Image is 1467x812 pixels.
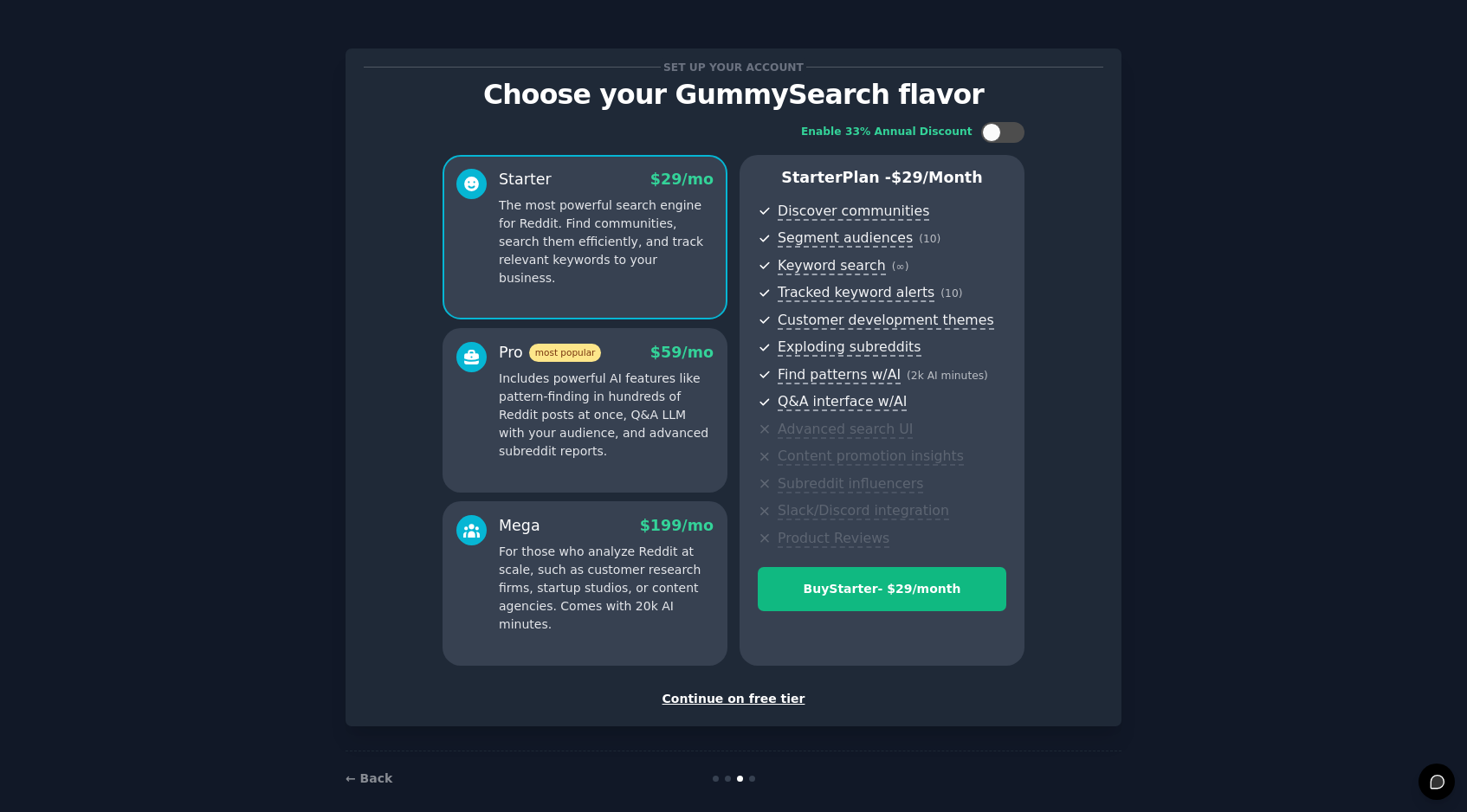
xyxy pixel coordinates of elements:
[778,257,886,275] span: Keyword search
[650,344,714,361] span: $ 59 /mo
[907,370,988,382] span: ( 2k AI minutes )
[529,344,602,362] span: most popular
[364,80,1103,110] p: Choose your GummySearch flavor
[759,580,1005,598] div: Buy Starter - $ 29 /month
[661,58,807,76] span: Set up your account
[650,171,714,188] span: $ 29 /mo
[778,530,889,548] span: Product Reviews
[778,366,901,384] span: Find patterns w/AI
[778,393,907,411] span: Q&A interface w/AI
[778,502,949,520] span: Slack/Discord integration
[778,229,913,248] span: Segment audiences
[778,338,921,357] span: Exploding subreddits
[919,233,940,245] span: ( 10 )
[778,448,964,466] span: Content promotion insights
[499,543,714,634] p: For those who analyze Reddit at scale, such as customer research firms, startup studios, or conte...
[778,421,913,439] span: Advanced search UI
[758,567,1006,611] button: BuyStarter- $29/month
[758,167,1006,189] p: Starter Plan -
[499,197,714,287] p: The most powerful search engine for Reddit. Find communities, search them efficiently, and track ...
[892,261,909,273] span: ( ∞ )
[364,690,1103,708] div: Continue on free tier
[778,312,994,330] span: Customer development themes
[940,287,962,300] span: ( 10 )
[778,284,934,302] span: Tracked keyword alerts
[346,771,392,785] a: ← Back
[499,342,601,364] div: Pro
[499,515,540,537] div: Mega
[640,517,714,534] span: $ 199 /mo
[778,475,923,493] span: Subreddit influencers
[891,169,983,186] span: $ 29 /month
[499,370,714,461] p: Includes powerful AI features like pattern-finding in hundreds of Reddit posts at once, Q&A LLM w...
[499,169,552,190] div: Starter
[801,125,973,140] div: Enable 33% Annual Discount
[778,203,929,221] span: Discover communities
